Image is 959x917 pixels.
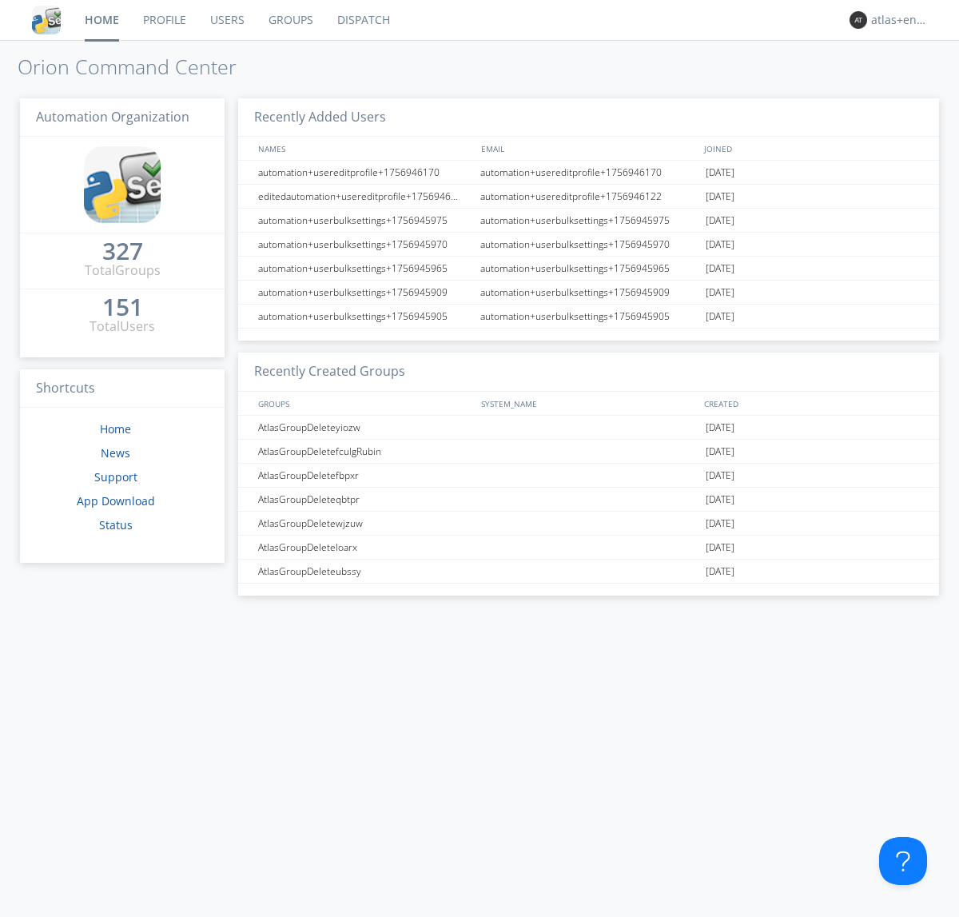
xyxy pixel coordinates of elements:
[706,488,734,512] span: [DATE]
[254,137,473,160] div: NAMES
[476,233,702,256] div: automation+userbulksettings+1756945970
[101,445,130,460] a: News
[700,392,924,415] div: CREATED
[238,233,939,257] a: automation+userbulksettings+1756945970automation+userbulksettings+1756945970[DATE]
[254,512,476,535] div: AtlasGroupDeletewjzuw
[238,353,939,392] h3: Recently Created Groups
[238,440,939,464] a: AtlasGroupDeletefculgRubin[DATE]
[476,209,702,232] div: automation+userbulksettings+1756945975
[238,185,939,209] a: editedautomation+usereditprofile+1756946122automation+usereditprofile+1756946122[DATE]
[238,536,939,560] a: AtlasGroupDeleteloarx[DATE]
[850,11,867,29] img: 373638.png
[238,209,939,233] a: automation+userbulksettings+1756945975automation+userbulksettings+1756945975[DATE]
[238,464,939,488] a: AtlasGroupDeletefbpxr[DATE]
[254,305,476,328] div: automation+userbulksettings+1756945905
[706,257,734,281] span: [DATE]
[700,137,924,160] div: JOINED
[254,392,473,415] div: GROUPS
[32,6,61,34] img: cddb5a64eb264b2086981ab96f4c1ba7
[476,257,702,280] div: automation+userbulksettings+1756945965
[706,536,734,560] span: [DATE]
[476,185,702,208] div: automation+usereditprofile+1756946122
[238,305,939,329] a: automation+userbulksettings+1756945905automation+userbulksettings+1756945905[DATE]
[254,257,476,280] div: automation+userbulksettings+1756945965
[254,281,476,304] div: automation+userbulksettings+1756945909
[238,161,939,185] a: automation+usereditprofile+1756946170automation+usereditprofile+1756946170[DATE]
[476,305,702,328] div: automation+userbulksettings+1756945905
[99,517,133,532] a: Status
[102,299,143,317] a: 151
[254,233,476,256] div: automation+userbulksettings+1756945970
[100,421,131,437] a: Home
[706,185,734,209] span: [DATE]
[102,243,143,261] a: 327
[254,416,476,439] div: AtlasGroupDeleteyiozw
[90,317,155,336] div: Total Users
[706,512,734,536] span: [DATE]
[706,233,734,257] span: [DATE]
[77,493,155,508] a: App Download
[706,305,734,329] span: [DATE]
[238,281,939,305] a: automation+userbulksettings+1756945909automation+userbulksettings+1756945909[DATE]
[94,469,137,484] a: Support
[238,560,939,584] a: AtlasGroupDeleteubssy[DATE]
[879,837,927,885] iframe: Toggle Customer Support
[254,488,476,511] div: AtlasGroupDeleteqbtpr
[476,161,702,184] div: automation+usereditprofile+1756946170
[254,560,476,583] div: AtlasGroupDeleteubssy
[102,299,143,315] div: 151
[238,257,939,281] a: automation+userbulksettings+1756945965automation+userbulksettings+1756945965[DATE]
[102,243,143,259] div: 327
[477,392,700,415] div: SYSTEM_NAME
[238,512,939,536] a: AtlasGroupDeletewjzuw[DATE]
[706,281,734,305] span: [DATE]
[254,440,476,463] div: AtlasGroupDeletefculgRubin
[706,161,734,185] span: [DATE]
[254,161,476,184] div: automation+usereditprofile+1756946170
[476,281,702,304] div: automation+userbulksettings+1756945909
[871,12,931,28] div: atlas+english0002
[706,440,734,464] span: [DATE]
[36,108,189,126] span: Automation Organization
[85,261,161,280] div: Total Groups
[238,416,939,440] a: AtlasGroupDeleteyiozw[DATE]
[20,369,225,409] h3: Shortcuts
[706,416,734,440] span: [DATE]
[477,137,700,160] div: EMAIL
[254,209,476,232] div: automation+userbulksettings+1756945975
[238,488,939,512] a: AtlasGroupDeleteqbtpr[DATE]
[254,536,476,559] div: AtlasGroupDeleteloarx
[706,209,734,233] span: [DATE]
[706,464,734,488] span: [DATE]
[238,98,939,138] h3: Recently Added Users
[84,146,161,223] img: cddb5a64eb264b2086981ab96f4c1ba7
[254,185,476,208] div: editedautomation+usereditprofile+1756946122
[706,560,734,584] span: [DATE]
[254,464,476,487] div: AtlasGroupDeletefbpxr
